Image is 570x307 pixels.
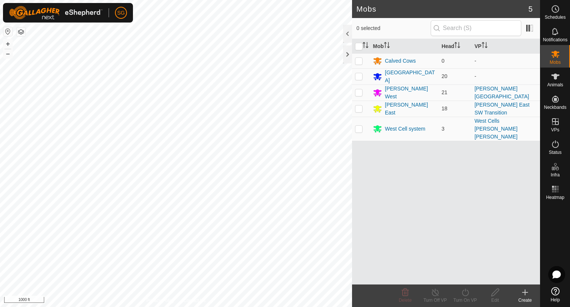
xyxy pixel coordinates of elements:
span: Notifications [543,38,567,42]
th: Head [439,39,472,54]
td: - [472,68,540,84]
span: Delete [399,298,412,303]
span: 5 [528,3,533,15]
div: [PERSON_NAME] West [385,85,436,101]
h2: Mobs [357,5,528,14]
a: Privacy Policy [146,297,175,304]
th: VP [472,39,540,54]
div: Turn Off VP [420,297,450,304]
span: 0 selected [357,24,431,32]
div: West Cell system [385,125,425,133]
span: Animals [547,83,563,87]
a: Contact Us [184,297,206,304]
div: [GEOGRAPHIC_DATA] [385,69,436,84]
span: Mobs [550,60,561,65]
td: - [472,53,540,68]
button: + [3,39,12,48]
span: Heatmap [546,195,564,200]
th: Mob [370,39,439,54]
a: Help [540,284,570,305]
div: Calved Cows [385,57,416,65]
span: 3 [442,126,445,132]
div: Turn On VP [450,297,480,304]
span: 21 [442,89,448,95]
span: SG [117,9,125,17]
p-sorticon: Activate to sort [384,43,390,49]
span: Schedules [545,15,566,20]
div: Create [510,297,540,304]
span: Neckbands [544,105,566,110]
p-sorticon: Activate to sort [454,43,460,49]
img: Gallagher Logo [9,6,103,20]
div: Edit [480,297,510,304]
button: Map Layers [16,27,25,36]
span: 20 [442,73,448,79]
p-sorticon: Activate to sort [363,43,369,49]
a: [PERSON_NAME] East SW Transition [475,102,530,116]
span: 18 [442,105,448,111]
span: Status [549,150,561,155]
span: VPs [551,128,559,132]
button: Reset Map [3,27,12,36]
span: Infra [551,173,560,177]
div: [PERSON_NAME] East [385,101,436,117]
span: 0 [442,58,445,64]
button: – [3,49,12,58]
span: Help [551,298,560,302]
p-sorticon: Activate to sort [482,43,488,49]
a: West Cells [PERSON_NAME] [PERSON_NAME] [475,118,518,140]
a: [PERSON_NAME][GEOGRAPHIC_DATA] [475,86,529,99]
input: Search (S) [431,20,521,36]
